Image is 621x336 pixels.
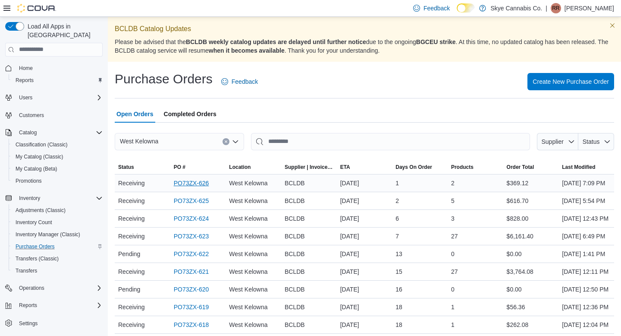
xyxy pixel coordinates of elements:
span: West Kelowna [120,136,158,146]
span: Home [16,63,103,73]
a: Classification (Classic) [12,139,71,150]
span: Inventory Manager (Classic) [16,231,80,238]
button: Operations [16,283,48,293]
a: Settings [16,318,41,329]
span: 13 [395,249,402,259]
div: [DATE] 6:49 PM [558,228,614,245]
button: Reports [2,299,106,311]
button: My Catalog (Classic) [9,151,106,163]
a: PO73ZX-619 [174,302,209,312]
span: Promotions [12,176,103,186]
span: West Kelowna [229,178,267,188]
span: West Kelowna [229,266,267,277]
span: 18 [395,302,402,312]
div: [DATE] [337,228,392,245]
button: Settings [2,317,106,329]
span: 15 [395,266,402,277]
div: [DATE] 12:36 PM [558,298,614,316]
span: Receiving [118,302,144,312]
div: Location [229,164,251,171]
div: [DATE] [337,245,392,263]
div: [DATE] 12:04 PM [558,316,614,333]
button: My Catalog (Beta) [9,163,106,175]
span: Receiving [118,196,144,206]
span: 0 [451,249,455,259]
button: Open list of options [232,138,239,145]
span: Order Total [507,164,534,171]
button: Adjustments (Classic) [9,204,106,216]
button: Classification (Classic) [9,139,106,151]
span: 2 [395,196,399,206]
button: Clear input [223,138,229,145]
a: PO73ZX-626 [174,178,209,188]
span: West Kelowna [229,231,267,241]
span: Settings [19,320,38,327]
a: Inventory Manager (Classic) [12,229,84,240]
button: Inventory [2,192,106,204]
a: Inventory Count [12,217,56,228]
span: Users [16,92,103,103]
a: Reports [12,75,37,86]
button: Order Total [503,160,559,174]
span: Feedback [232,77,258,86]
span: Adjustments (Classic) [16,207,66,214]
a: PO73ZX-622 [174,249,209,259]
a: Customers [16,110,47,120]
span: Pending [118,249,140,259]
span: Home [19,65,33,72]
button: Products [448,160,503,174]
span: My Catalog (Classic) [12,152,103,162]
div: Rav Raey [551,3,561,13]
div: [DATE] 12:11 PM [558,263,614,280]
span: Promotions [16,178,42,184]
span: Reports [16,77,34,84]
span: Inventory Manager (Classic) [12,229,103,240]
span: Catalog [16,127,103,138]
span: Create New Purchase Order [533,77,609,86]
div: [DATE] [337,281,392,298]
div: [DATE] 12:50 PM [558,281,614,298]
div: $616.70 [503,192,559,209]
button: Users [2,92,106,104]
span: 18 [395,320,402,330]
div: [DATE] [337,174,392,192]
span: Days On Order [395,164,432,171]
input: This is a search bar. After typing your query, hit enter to filter the results lower in the page. [251,133,530,150]
div: BCLDB [281,245,337,263]
span: Inventory Count [12,217,103,228]
div: [DATE] 12:43 PM [558,210,614,227]
span: 3 [451,213,455,224]
span: My Catalog (Classic) [16,153,63,160]
div: [DATE] [337,192,392,209]
button: Transfers (Classic) [9,253,106,265]
span: Settings [16,317,103,328]
span: Operations [19,285,44,292]
strong: BCLDB weekly catalog updates are delayed until further notice [186,38,366,45]
a: Purchase Orders [12,241,58,252]
button: ETA [337,160,392,174]
span: Inventory [19,195,40,202]
span: 27 [451,231,458,241]
div: BCLDB [281,174,337,192]
button: Inventory Count [9,216,106,228]
span: West Kelowna [229,320,267,330]
span: Transfers (Classic) [16,255,59,262]
span: Last Modified [562,164,595,171]
span: Operations [16,283,103,293]
span: West Kelowna [229,284,267,295]
span: Completed Orders [164,105,216,123]
strong: BGCEU strike [416,38,456,45]
span: Classification (Classic) [16,141,68,148]
div: BCLDB [281,263,337,280]
span: 2 [451,178,455,188]
div: [DATE] [337,298,392,316]
span: Reports [16,300,103,311]
div: $369.12 [503,174,559,192]
span: Feedback [423,4,450,13]
span: Receiving [118,266,144,277]
span: 6 [395,213,399,224]
p: BCLDB Catalog Updates [115,24,614,34]
a: Home [16,63,36,73]
span: 5 [451,196,455,206]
